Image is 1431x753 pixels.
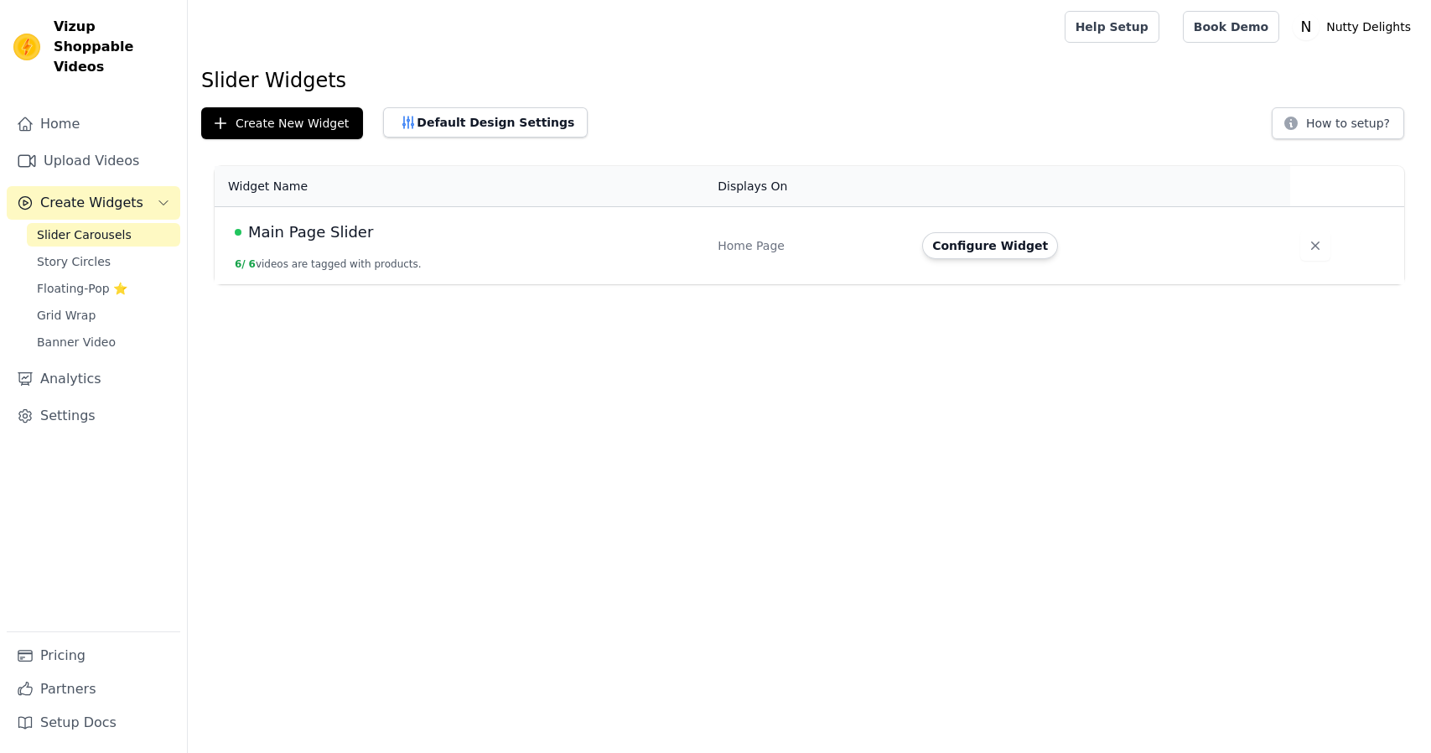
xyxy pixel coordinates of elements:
[201,67,1418,94] h1: Slider Widgets
[383,107,588,138] button: Default Design Settings
[249,258,256,270] span: 6
[40,193,143,213] span: Create Widgets
[1301,18,1312,35] text: N
[235,258,246,270] span: 6 /
[37,334,116,351] span: Banner Video
[922,232,1058,259] button: Configure Widget
[1320,12,1418,42] p: Nutty Delights
[7,706,180,740] a: Setup Docs
[7,673,180,706] a: Partners
[235,229,241,236] span: Live Published
[7,639,180,673] a: Pricing
[1065,11,1159,43] a: Help Setup
[27,250,180,273] a: Story Circles
[1183,11,1279,43] a: Book Demo
[27,223,180,247] a: Slider Carousels
[7,144,180,178] a: Upload Videos
[1300,231,1330,261] button: Delete widget
[7,399,180,433] a: Settings
[201,107,363,139] button: Create New Widget
[13,34,40,60] img: Vizup
[54,17,174,77] span: Vizup Shoppable Videos
[215,166,708,207] th: Widget Name
[37,280,127,297] span: Floating-Pop ⭐
[27,304,180,327] a: Grid Wrap
[718,237,902,254] div: Home Page
[27,330,180,354] a: Banner Video
[1272,107,1404,139] button: How to setup?
[37,307,96,324] span: Grid Wrap
[37,226,132,243] span: Slider Carousels
[7,107,180,141] a: Home
[708,166,912,207] th: Displays On
[27,277,180,300] a: Floating-Pop ⭐
[7,362,180,396] a: Analytics
[248,221,373,244] span: Main Page Slider
[235,257,422,271] button: 6/ 6videos are tagged with products.
[1272,119,1404,135] a: How to setup?
[1293,12,1418,42] button: N Nutty Delights
[7,186,180,220] button: Create Widgets
[37,253,111,270] span: Story Circles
